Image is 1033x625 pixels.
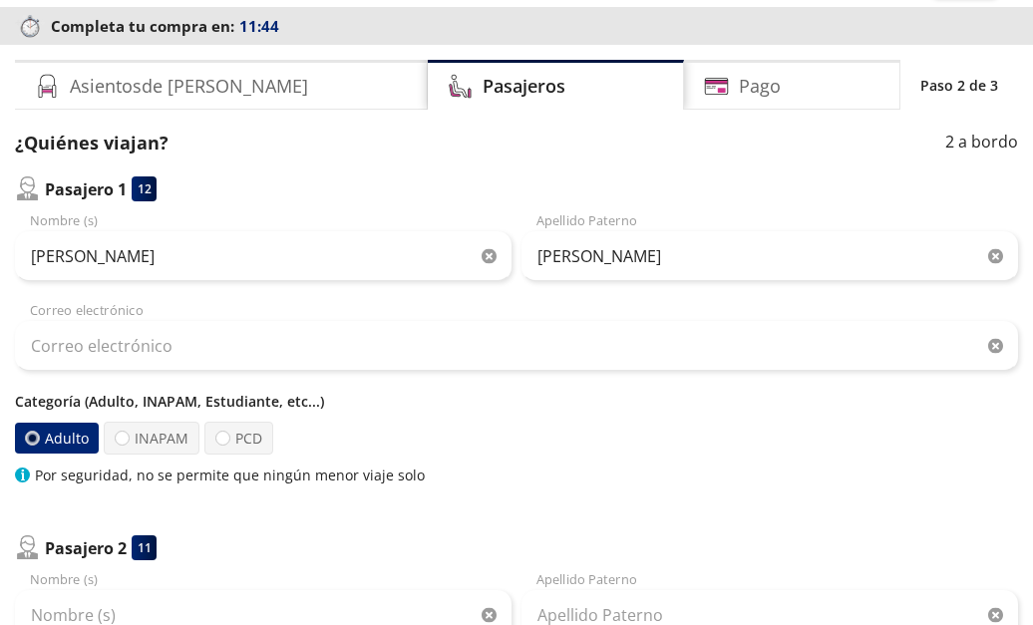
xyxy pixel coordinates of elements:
p: Categoría (Adulto, INAPAM, Estudiante, etc...) [15,391,1018,412]
label: INAPAM [104,422,199,455]
p: Por seguridad, no se permite que ningún menor viaje solo [35,465,425,485]
label: Adulto [15,423,99,454]
input: Correo electrónico [15,321,1018,371]
input: Nombre (s) [15,231,512,281]
p: Pasajero 2 [45,536,127,560]
p: Completa tu compra en : [15,12,1018,40]
p: Paso 2 de 3 [920,75,998,96]
h4: Asientos de [PERSON_NAME] [70,73,308,100]
label: PCD [204,422,273,455]
div: 11 [132,535,157,560]
p: ¿Quiénes viajan? [15,130,169,156]
span: 11:44 [239,15,279,38]
p: Pasajero 1 [45,177,127,201]
p: 2 a bordo [945,130,1018,156]
div: 12 [132,176,157,201]
h4: Pasajeros [483,73,565,100]
input: Apellido Paterno [521,231,1018,281]
h4: Pago [739,73,781,100]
